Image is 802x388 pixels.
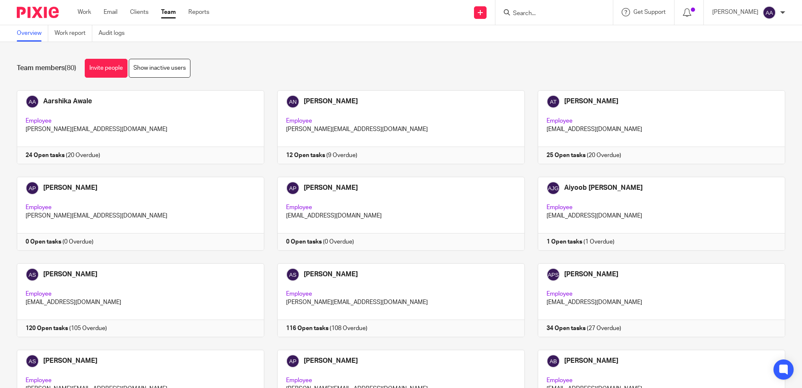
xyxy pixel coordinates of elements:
a: Work report [55,25,92,42]
span: Get Support [633,9,666,15]
a: Team [161,8,176,16]
a: Email [104,8,117,16]
a: Clients [130,8,148,16]
img: svg%3E [763,6,776,19]
a: Work [78,8,91,16]
a: Invite people [85,59,128,78]
a: Show inactive users [129,59,190,78]
p: [PERSON_NAME] [712,8,758,16]
h1: Team members [17,64,76,73]
input: Search [512,10,588,18]
img: Pixie [17,7,59,18]
a: Reports [188,8,209,16]
a: Audit logs [99,25,131,42]
span: (80) [65,65,76,71]
a: Overview [17,25,48,42]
